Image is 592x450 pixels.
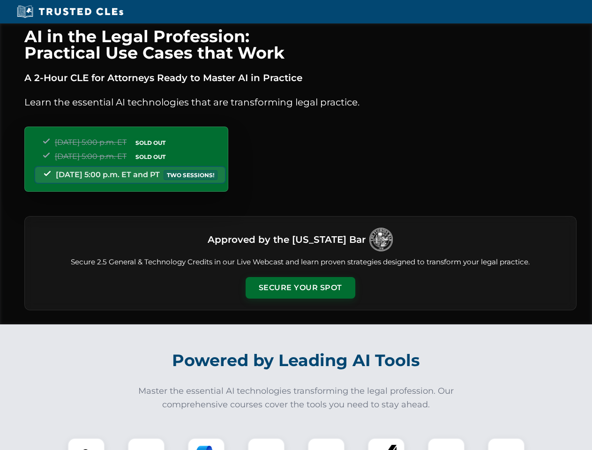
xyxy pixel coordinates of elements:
h1: AI in the Legal Profession: Practical Use Cases that Work [24,28,577,61]
span: SOLD OUT [132,152,169,162]
span: [DATE] 5:00 p.m. ET [55,152,127,161]
p: Learn the essential AI technologies that are transforming legal practice. [24,95,577,110]
h3: Approved by the [US_STATE] Bar [208,231,366,248]
p: Secure 2.5 General & Technology Credits in our Live Webcast and learn proven strategies designed ... [36,257,565,268]
p: A 2-Hour CLE for Attorneys Ready to Master AI in Practice [24,70,577,85]
img: Trusted CLEs [14,5,126,19]
span: [DATE] 5:00 p.m. ET [55,138,127,147]
p: Master the essential AI technologies transforming the legal profession. Our comprehensive courses... [132,384,460,412]
button: Secure Your Spot [246,277,355,299]
img: Logo [369,228,393,251]
h2: Powered by Leading AI Tools [37,344,556,377]
span: SOLD OUT [132,138,169,148]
